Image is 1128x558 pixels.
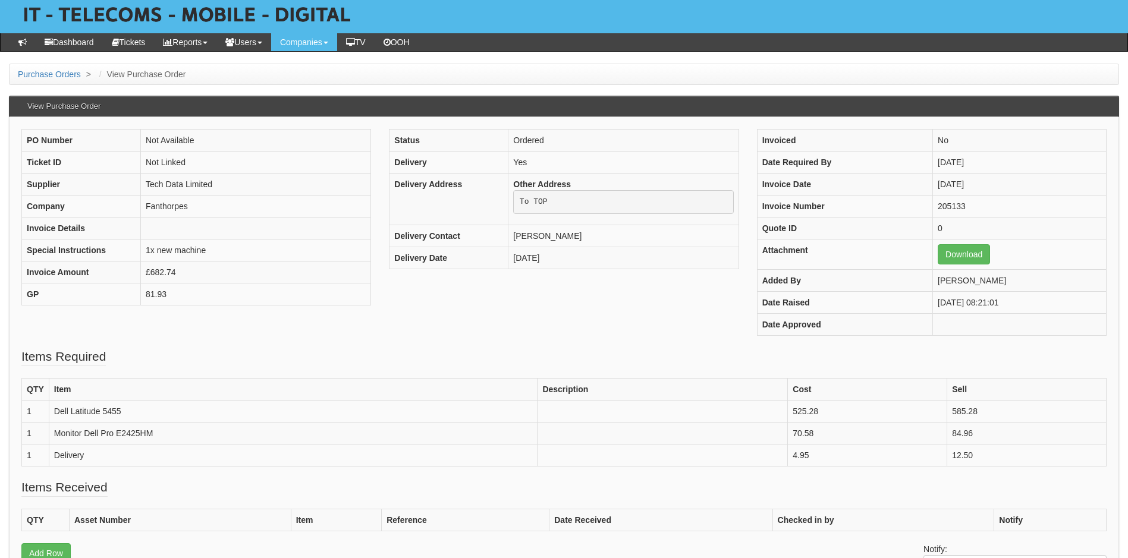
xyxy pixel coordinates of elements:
th: Notify [994,509,1107,531]
td: [DATE] [933,152,1107,174]
th: Date Received [549,509,772,531]
td: [DATE] 08:21:01 [933,292,1107,314]
th: Delivery [389,152,508,174]
td: 0 [933,217,1107,239]
th: Cost [788,379,947,401]
td: No [933,130,1107,152]
th: Supplier [22,174,141,196]
td: 585.28 [947,401,1107,423]
td: Fanthorpes [141,196,371,217]
td: £682.74 [141,261,371,283]
legend: Items Required [21,348,106,366]
b: Other Address [513,179,571,189]
td: [DATE] [508,247,739,269]
th: Item [49,379,538,401]
td: Not Linked [141,152,371,174]
a: OOH [375,33,419,51]
th: Quote ID [757,217,932,239]
td: 70.58 [788,423,947,444]
td: 525.28 [788,401,947,423]
th: Delivery Date [389,247,508,269]
a: Download [938,244,990,264]
td: 1 [22,401,49,423]
a: Reports [154,33,216,51]
a: Tickets [103,33,155,51]
pre: To TOP [513,190,733,214]
th: Item [291,509,382,531]
th: Delivery Contact [389,225,508,247]
th: Date Raised [757,292,932,314]
td: Dell Latitude 5455 [49,401,538,423]
th: Status [389,130,508,152]
td: 205133 [933,196,1107,217]
td: Yes [508,152,739,174]
th: Invoice Number [757,196,932,217]
th: Reference [382,509,549,531]
td: Ordered [508,130,739,152]
td: [PERSON_NAME] [933,270,1107,292]
th: Checked in by [772,509,994,531]
th: Sell [947,379,1107,401]
th: Added By [757,270,932,292]
th: Special Instructions [22,239,141,261]
th: PO Number [22,130,141,152]
a: Companies [271,33,337,51]
li: View Purchase Order [96,68,186,80]
th: Date Required By [757,152,932,174]
th: Invoice Amount [22,261,141,283]
legend: Items Received [21,478,108,497]
th: Asset Number [70,509,291,531]
th: Invoiced [757,130,932,152]
td: 12.50 [947,444,1107,466]
td: [PERSON_NAME] [508,225,739,247]
th: Ticket ID [22,152,141,174]
span: > [83,70,94,79]
th: Company [22,196,141,217]
a: Users [216,33,271,51]
td: 81.93 [141,283,371,305]
td: 84.96 [947,423,1107,444]
td: Delivery [49,444,538,466]
th: Description [538,379,788,401]
a: Purchase Orders [18,70,81,79]
td: Not Available [141,130,371,152]
th: QTY [22,379,49,401]
td: 4.95 [788,444,947,466]
a: Dashboard [36,33,103,51]
th: Delivery Address [389,174,508,225]
td: 1 [22,423,49,444]
td: 1 [22,444,49,466]
th: GP [22,283,141,305]
h3: View Purchase Order [21,96,106,116]
td: [DATE] [933,174,1107,196]
th: Invoice Date [757,174,932,196]
th: Invoice Details [22,217,141,239]
td: Monitor Dell Pro E2425HM [49,423,538,444]
th: Date Approved [757,314,932,336]
th: QTY [22,509,70,531]
td: Tech Data Limited [141,174,371,196]
a: TV [337,33,375,51]
td: 1x new machine [141,239,371,261]
th: Attachment [757,239,932,270]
